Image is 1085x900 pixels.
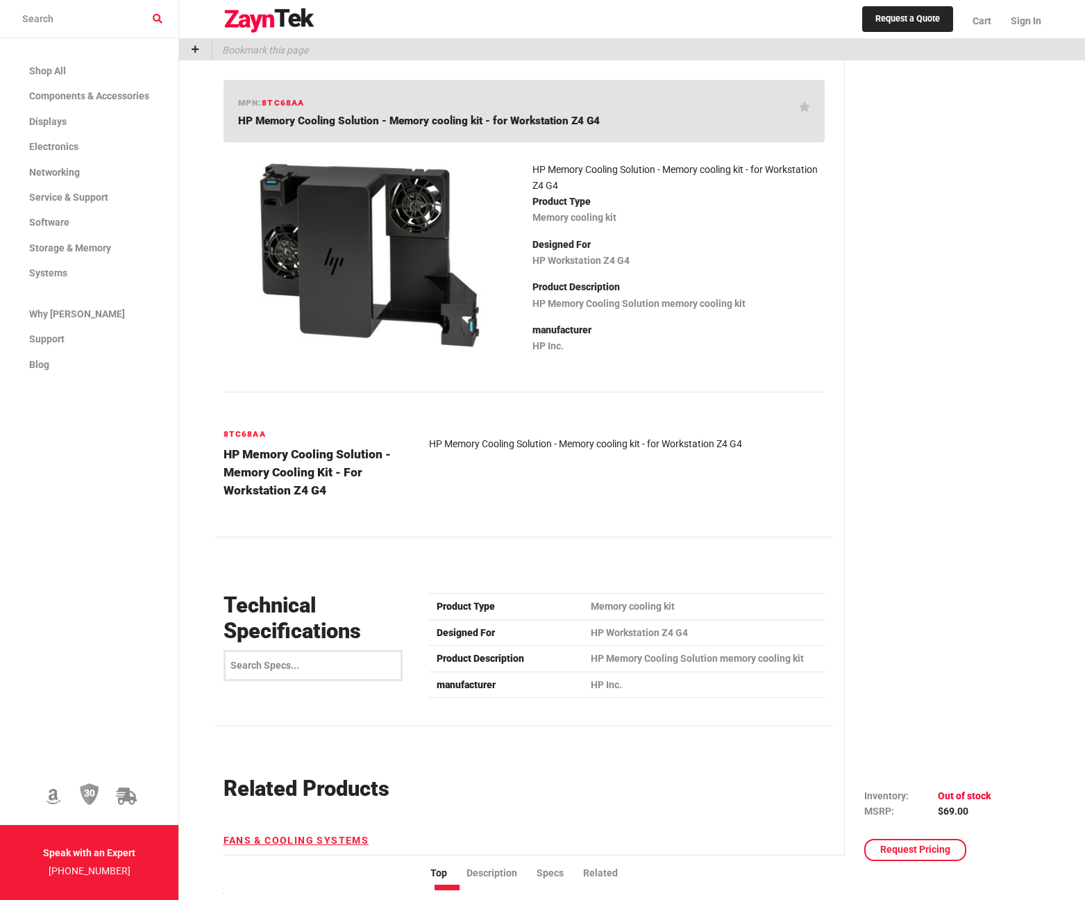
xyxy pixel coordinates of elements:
[29,167,80,178] span: Networking
[29,359,49,370] span: Blog
[532,278,825,297] p: Product Description
[235,153,505,356] img: 8TC68AA -- HP Memory Cooling Solution - Memory cooling kit - for Workstation Z4 G4
[532,162,825,193] article: HP Memory Cooling Solution - Memory cooling kit - for Workstation Z4 G4
[429,646,583,672] td: Product Description
[864,788,938,803] td: Inventory
[963,3,1001,38] a: Cart
[224,776,825,802] h3: Related Products
[224,428,413,441] h6: 8TC68AA
[864,804,938,819] td: MSRP
[262,98,304,108] span: 8TC68AA
[29,90,149,101] span: Components & Accessories
[862,6,953,33] a: Request a Quote
[938,790,991,801] span: Out of stock
[584,619,825,645] td: HP Workstation Z4 G4
[429,594,583,619] td: Product Type
[532,209,825,227] p: Memory cooling kit
[29,141,78,152] span: Electronics
[583,865,637,881] li: Related
[864,839,966,861] a: Request Pricing
[49,865,131,876] a: [PHONE_NUMBER]
[29,192,108,203] span: Service & Support
[29,116,67,127] span: Displays
[238,97,305,110] h6: mpn:
[1001,3,1041,38] a: Sign In
[224,593,413,644] h3: Technical Specifications
[532,295,825,313] p: HP Memory Cooling Solution memory cooling kit
[537,865,583,881] li: Specs
[429,619,583,645] td: Designed For
[466,865,537,881] li: Description
[224,445,413,500] h4: HP Memory Cooling Solution - Memory cooling kit - for Workstation Z4 G4
[29,242,111,253] span: Storage & Memory
[224,8,315,33] img: logo
[29,267,67,278] span: Systems
[429,436,825,451] article: HP Memory Cooling Solution - Memory cooling kit - for Workstation Z4 G4
[532,236,825,254] p: Designed For
[212,39,308,60] p: Bookmark this page
[29,308,125,319] span: Why [PERSON_NAME]
[429,672,583,697] td: manufacturer
[224,650,403,681] input: Search Specs...
[238,115,600,127] span: HP Memory Cooling Solution - Memory cooling kit - for Workstation Z4 G4
[29,217,69,228] span: Software
[43,847,135,858] strong: Speak with an Expert
[224,833,369,848] h6: Fans & Cooling Systems
[973,15,991,26] span: Cart
[29,333,65,344] span: Support
[80,783,99,806] img: 30 Day Return Policy
[938,804,991,819] td: $69.00
[532,322,825,340] p: manufacturer
[532,337,825,356] p: HP Inc.
[29,65,66,76] span: Shop All
[584,646,825,672] td: HP Memory Cooling Solution memory cooling kit
[430,865,466,881] li: Top
[584,594,825,619] td: Memory cooling kit
[584,672,825,697] td: HP Inc.
[532,252,825,270] p: HP Workstation Z4 G4
[532,193,825,211] p: Product Type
